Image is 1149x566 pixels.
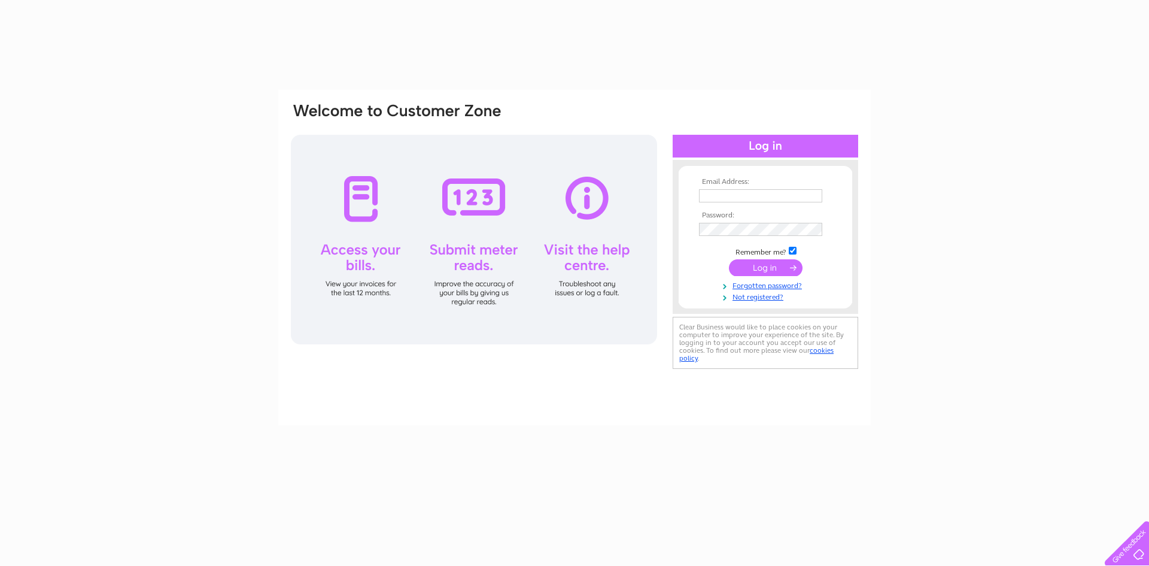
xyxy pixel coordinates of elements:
[673,317,858,369] div: Clear Business would like to place cookies on your computer to improve your experience of the sit...
[699,290,835,302] a: Not registered?
[696,178,835,186] th: Email Address:
[679,346,834,362] a: cookies policy
[696,245,835,257] td: Remember me?
[729,259,803,276] input: Submit
[696,211,835,220] th: Password:
[699,279,835,290] a: Forgotten password?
